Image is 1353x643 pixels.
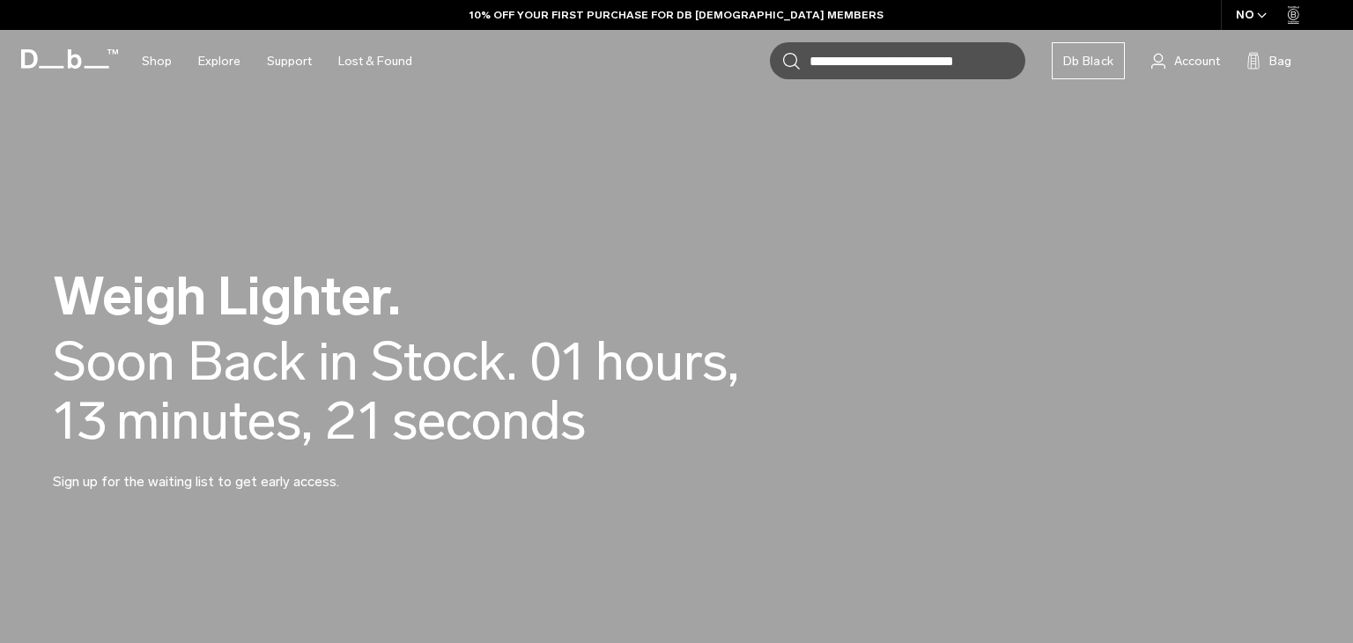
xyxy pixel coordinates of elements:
a: Db Black [1052,42,1125,79]
span: 21 [326,391,383,450]
span: Bag [1269,52,1291,70]
div: Soon Back in Stock. [53,332,517,391]
a: Lost & Found [338,30,412,92]
span: , [301,388,313,453]
span: minutes [116,391,313,450]
span: seconds [392,391,586,450]
button: Bag [1246,50,1291,71]
span: 13 [53,391,107,450]
a: Account [1151,50,1220,71]
h2: Weigh Lighter. [53,270,846,323]
a: 10% OFF YOUR FIRST PURCHASE FOR DB [DEMOGRAPHIC_DATA] MEMBERS [469,7,884,23]
span: Account [1174,52,1220,70]
nav: Main Navigation [129,30,425,92]
a: Shop [142,30,172,92]
span: hours, [595,332,739,391]
p: Sign up for the waiting list to get early access. [53,450,476,492]
span: 01 [530,332,587,391]
a: Explore [198,30,240,92]
a: Support [267,30,312,92]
